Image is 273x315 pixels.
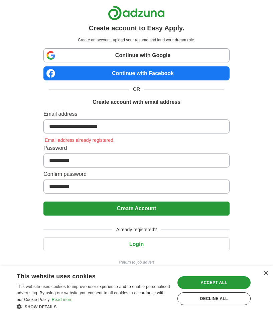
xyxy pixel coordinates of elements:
[93,98,180,106] h1: Create account with email address
[43,137,116,143] span: Email address already registered.
[43,170,230,178] label: Confirm password
[112,226,161,233] span: Already registered?
[43,241,230,247] a: Login
[43,144,230,152] label: Password
[17,303,170,310] div: Show details
[43,202,230,216] button: Create Account
[108,5,165,20] img: Adzuna logo
[177,276,251,289] div: Accept all
[43,259,230,265] a: Return to job advert
[43,66,230,80] a: Continue with Facebook
[129,86,144,93] span: OR
[17,270,154,280] div: This website uses cookies
[263,271,268,276] div: Close
[43,48,230,62] a: Continue with Google
[89,23,184,33] h1: Create account to Easy Apply.
[177,292,251,305] div: Decline all
[45,37,228,43] p: Create an account, upload your resume and land your dream role.
[43,110,230,118] label: Email address
[25,305,57,309] span: Show details
[43,237,230,251] button: Login
[17,284,170,302] span: This website uses cookies to improve user experience and to enable personalised advertising. By u...
[52,297,73,302] a: Read more, opens a new window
